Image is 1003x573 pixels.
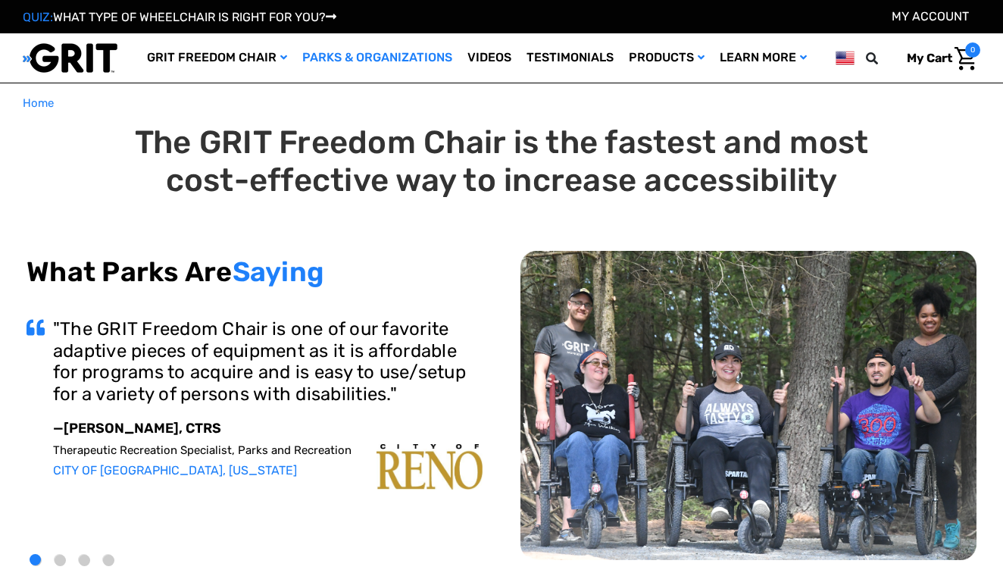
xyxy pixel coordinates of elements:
[30,555,42,566] button: 1 of 4
[23,95,980,112] nav: Breadcrumb
[53,421,483,437] p: —[PERSON_NAME], CTRS
[712,33,814,83] a: Learn More
[53,443,483,457] p: Therapeutic Recreation Specialist, Parks and Recreation
[965,42,980,58] span: 0
[895,42,980,74] a: Cart with 0 items
[621,33,712,83] a: Products
[519,33,621,83] a: Testimonials
[23,10,53,24] span: QUIZ:
[520,251,976,560] img: top-carousel.png
[139,33,295,83] a: GRIT Freedom Chair
[53,463,483,477] p: CITY OF [GEOGRAPHIC_DATA], [US_STATE]
[23,95,54,112] a: Home
[53,318,483,405] h3: "The GRIT Freedom Chair is one of our favorite adaptive pieces of equipment as it is affordable f...
[79,555,90,566] button: 3 of 4
[103,555,114,566] button: 4 of 4
[295,33,460,83] a: Parks & Organizations
[873,42,895,74] input: Search
[233,255,325,288] span: Saying
[892,9,969,23] a: Account
[836,49,855,67] img: us.png
[55,555,66,566] button: 2 of 4
[460,33,519,83] a: Videos
[27,124,976,200] h1: The GRIT Freedom Chair is the fastest and most cost-effective way to increase accessibility
[377,444,483,490] img: carousel-img1.png
[23,42,117,74] img: GRIT All-Terrain Wheelchair and Mobility Equipment
[907,51,952,65] span: My Cart
[955,47,976,70] img: Cart
[27,255,483,288] h2: What Parks Are
[23,96,54,110] span: Home
[23,10,336,24] a: QUIZ:WHAT TYPE OF WHEELCHAIR IS RIGHT FOR YOU?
